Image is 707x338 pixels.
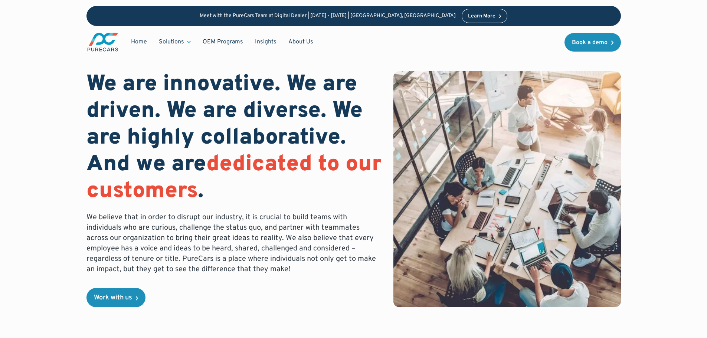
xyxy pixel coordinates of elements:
a: Home [125,35,153,49]
div: Learn More [468,14,495,19]
a: Book a demo [564,33,621,52]
a: Work with us [86,288,145,307]
div: Work with us [94,295,132,301]
a: Insights [249,35,282,49]
img: purecars logo [86,32,119,52]
div: Book a demo [572,40,608,46]
a: main [86,32,119,52]
img: bird eye view of a team working together [393,71,621,307]
div: Solutions [159,38,184,46]
h1: We are innovative. We are driven. We are diverse. We are highly collaborative. And we are . [86,71,382,205]
a: About Us [282,35,319,49]
a: OEM Programs [197,35,249,49]
div: Solutions [153,35,197,49]
span: dedicated to our customers [86,151,382,206]
p: Meet with the PureCars Team at Digital Dealer | [DATE] - [DATE] | [GEOGRAPHIC_DATA], [GEOGRAPHIC_... [200,13,456,19]
p: We believe that in order to disrupt our industry, it is crucial to build teams with individuals w... [86,212,382,275]
a: Learn More [462,9,508,23]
